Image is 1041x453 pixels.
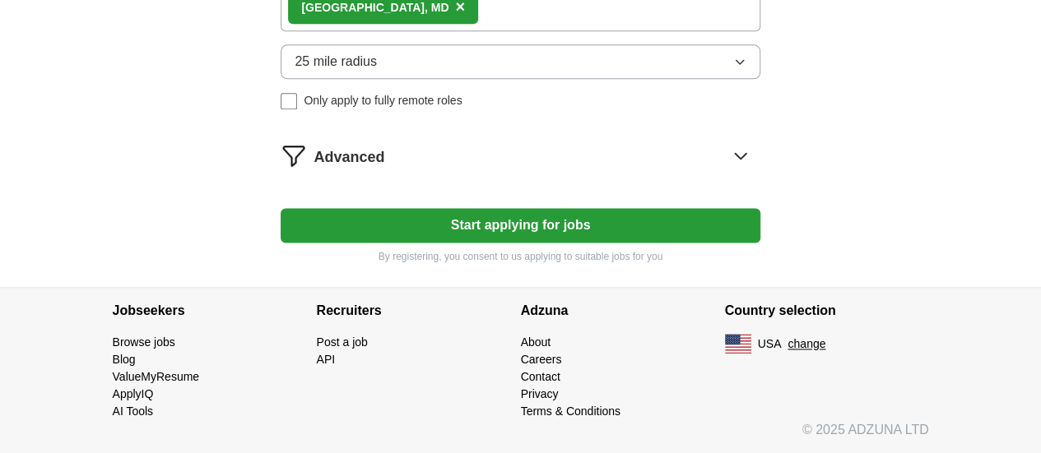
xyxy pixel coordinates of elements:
[113,353,136,366] a: Blog
[521,335,551,349] a: About
[281,208,760,243] button: Start applying for jobs
[521,370,560,383] a: Contact
[281,249,760,264] p: By registering, you consent to us applying to suitable jobs for you
[521,353,562,366] a: Careers
[281,142,307,169] img: filter
[301,1,425,14] strong: [GEOGRAPHIC_DATA]
[317,335,368,349] a: Post a job
[521,404,620,418] a: Terms & Conditions
[281,93,297,109] input: Only apply to fully remote roles
[113,370,200,383] a: ValueMyResume
[295,52,377,72] span: 25 mile radius
[317,353,336,366] a: API
[788,335,825,353] button: change
[725,288,929,334] h4: Country selection
[521,387,559,400] a: Privacy
[758,335,782,353] span: USA
[304,92,462,109] span: Only apply to fully remote roles
[281,44,760,79] button: 25 mile radius
[113,387,154,400] a: ApplyIQ
[113,335,175,349] a: Browse jobs
[113,404,154,418] a: AI Tools
[314,146,384,169] span: Advanced
[100,420,942,453] div: © 2025 ADZUNA LTD
[725,334,751,354] img: US flag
